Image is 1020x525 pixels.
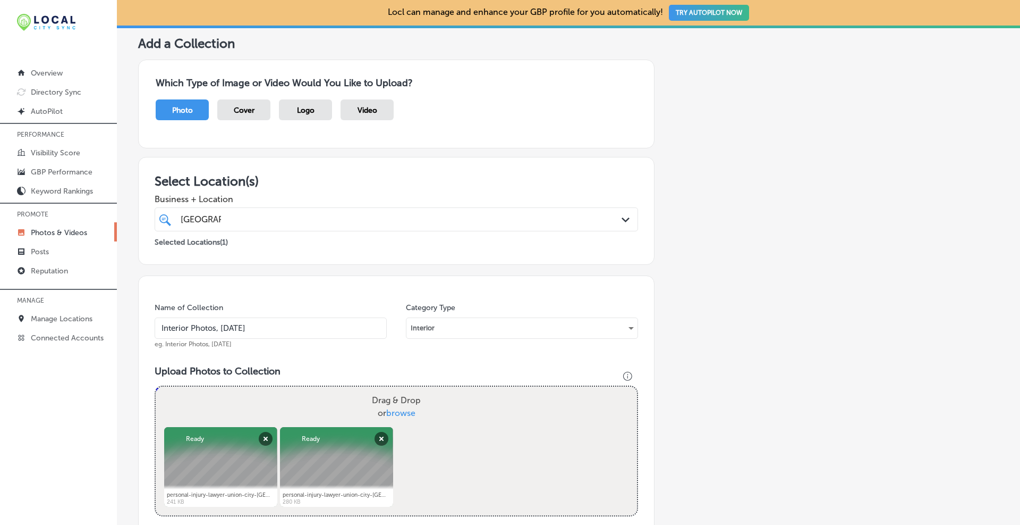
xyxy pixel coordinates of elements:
[297,106,314,115] span: Logo
[155,194,638,204] span: Business + Location
[31,228,87,237] p: Photos & Videos
[155,173,638,189] h3: Select Location(s)
[155,340,232,348] span: eg. Interior Photos, [DATE]
[31,168,92,177] p: GBP Performance
[669,5,749,21] button: TRY AUTOPILOT NOW
[156,77,637,89] h3: Which Type of Image or Video Would You Like to Upload?
[358,106,377,115] span: Video
[234,106,254,115] span: Cover
[155,303,223,312] label: Name of Collection
[368,390,425,424] label: Drag & Drop or
[31,69,63,78] p: Overview
[31,107,63,116] p: AutoPilot
[31,247,49,256] p: Posts
[17,14,75,31] img: 12321ecb-abad-46dd-be7f-2600e8d3409flocal-city-sync-logo-rectangle.png
[406,303,455,312] label: Category Type
[155,318,387,339] input: Title
[406,320,637,337] div: Interior
[31,266,68,276] p: Reputation
[386,408,415,418] span: browse
[31,314,92,323] p: Manage Locations
[31,187,93,196] p: Keyword Rankings
[155,234,228,247] p: Selected Locations ( 1 )
[172,106,193,115] span: Photo
[31,334,104,343] p: Connected Accounts
[138,36,999,51] h5: Add a Collection
[31,148,80,157] p: Visibility Score
[155,365,638,377] h3: Upload Photos to Collection
[31,88,81,97] p: Directory Sync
